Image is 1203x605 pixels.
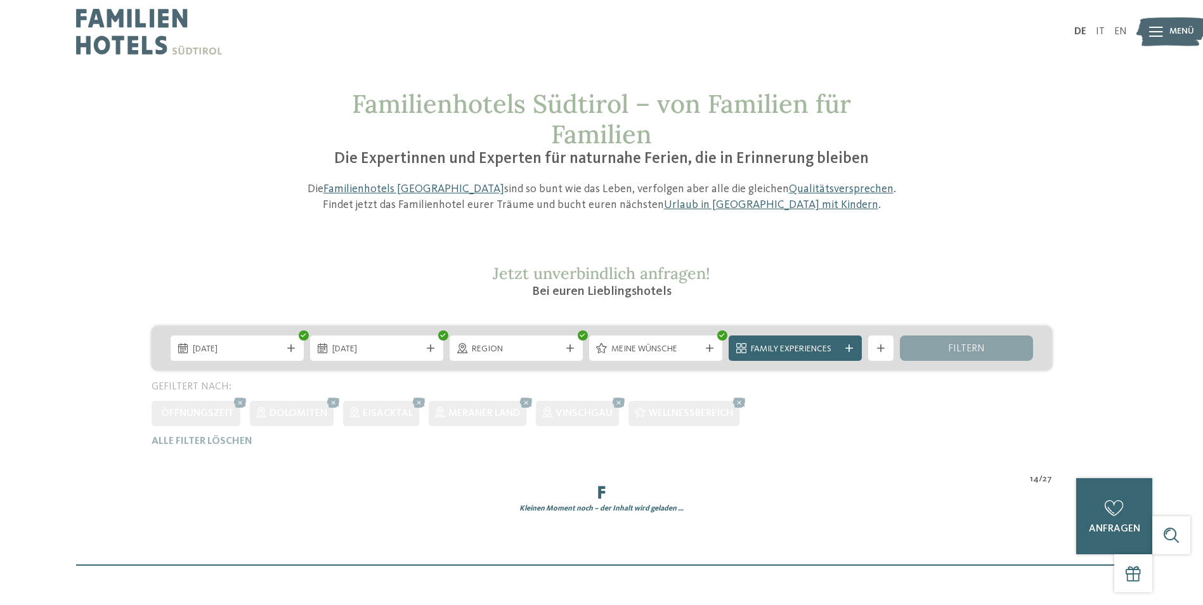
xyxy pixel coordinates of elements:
[301,181,903,213] p: Die sind so bunt wie das Leben, verfolgen aber alle die gleichen . Findet jetzt das Familienhotel...
[1030,473,1039,486] span: 14
[472,343,561,356] span: Region
[1089,524,1140,534] span: anfragen
[1096,27,1105,37] a: IT
[352,88,851,150] span: Familienhotels Südtirol – von Familien für Familien
[532,285,672,298] span: Bei euren Lieblingshotels
[1169,25,1194,38] span: Menü
[789,183,894,195] a: Qualitätsversprechen
[193,343,282,356] span: [DATE]
[493,263,710,283] span: Jetzt unverbindlich anfragen!
[1039,473,1043,486] span: /
[751,343,840,356] span: Family Experiences
[332,343,421,356] span: [DATE]
[142,504,1062,514] div: Kleinen Moment noch – der Inhalt wird geladen …
[664,199,878,211] a: Urlaub in [GEOGRAPHIC_DATA] mit Kindern
[1043,473,1052,486] span: 27
[611,343,700,356] span: Meine Wünsche
[1076,478,1152,554] a: anfragen
[323,183,504,195] a: Familienhotels [GEOGRAPHIC_DATA]
[334,151,869,167] span: Die Expertinnen und Experten für naturnahe Ferien, die in Erinnerung bleiben
[1114,27,1127,37] a: EN
[1074,27,1086,37] a: DE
